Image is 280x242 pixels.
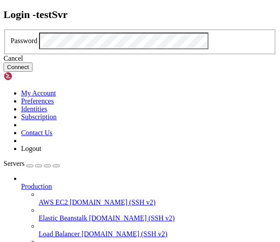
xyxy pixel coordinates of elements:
[39,206,276,222] li: Elastic Beanstalk [DOMAIN_NAME] (SSH v2)
[21,145,41,152] a: Logout
[4,9,276,21] h2: Login - testSvr
[39,230,80,238] span: Load Balancer
[4,72,54,81] img: Shellngn
[4,55,276,62] div: Cancel
[21,89,56,97] a: My Account
[39,198,68,206] span: AWS EC2
[21,113,57,121] a: Subscription
[39,222,276,238] li: Load Balancer [DOMAIN_NAME] (SSH v2)
[4,11,7,18] div: (0, 1)
[4,160,25,167] span: Servers
[39,191,276,206] li: AWS EC2 [DOMAIN_NAME] (SSH v2)
[21,105,47,113] a: Identities
[82,230,168,238] span: [DOMAIN_NAME] (SSH v2)
[89,214,175,222] span: [DOMAIN_NAME] (SSH v2)
[11,37,37,44] label: Password
[21,97,54,105] a: Preferences
[4,4,165,11] x-row: Connecting [TECHNICAL_ID]...
[39,198,276,206] a: AWS EC2 [DOMAIN_NAME] (SSH v2)
[39,214,87,222] span: Elastic Beanstalk
[70,198,156,206] span: [DOMAIN_NAME] (SSH v2)
[39,214,276,222] a: Elastic Beanstalk [DOMAIN_NAME] (SSH v2)
[21,183,52,190] span: Production
[39,230,276,238] a: Load Balancer [DOMAIN_NAME] (SSH v2)
[21,129,53,136] a: Contact Us
[21,183,276,191] a: Production
[4,62,32,72] button: Connect
[4,160,60,167] a: Servers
